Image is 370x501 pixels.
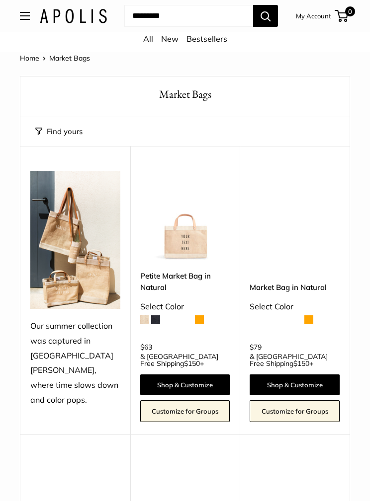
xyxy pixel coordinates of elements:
[250,282,340,293] a: Market Bag in Natural
[20,52,90,65] nav: Breadcrumb
[250,171,340,261] a: Market Bag in NaturalMarket Bag in Natural
[250,353,340,367] span: & [GEOGRAPHIC_DATA] Free Shipping +
[140,270,230,293] a: Petite Market Bag in Natural
[140,353,230,367] span: & [GEOGRAPHIC_DATA] Free Shipping +
[30,171,120,309] img: Our summer collection was captured in Todos Santos, where time slows down and color pops.
[49,54,90,63] span: Market Bags
[250,374,340,395] a: Shop & Customize
[140,343,152,352] span: $63
[253,5,278,27] button: Search
[336,10,348,22] a: 0
[124,5,253,27] input: Search...
[20,54,39,63] a: Home
[30,319,120,408] div: Our summer collection was captured in [GEOGRAPHIC_DATA][PERSON_NAME], where time slows down and c...
[296,10,331,22] a: My Account
[35,86,335,102] h1: Market Bags
[345,6,355,16] span: 0
[20,12,30,20] button: Open menu
[140,171,230,261] img: Petite Market Bag in Natural
[143,34,153,44] a: All
[40,9,107,23] img: Apolis
[250,400,340,422] a: Customize for Groups
[184,359,200,368] span: $150
[140,171,230,261] a: Petite Market Bag in Naturaldescription_Effortless style that elevates every moment
[161,34,179,44] a: New
[186,34,227,44] a: Bestsellers
[35,125,83,139] button: Filter collection
[250,299,340,314] div: Select Color
[140,299,230,314] div: Select Color
[293,359,309,368] span: $150
[140,400,230,422] a: Customize for Groups
[250,343,262,352] span: $79
[140,374,230,395] a: Shop & Customize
